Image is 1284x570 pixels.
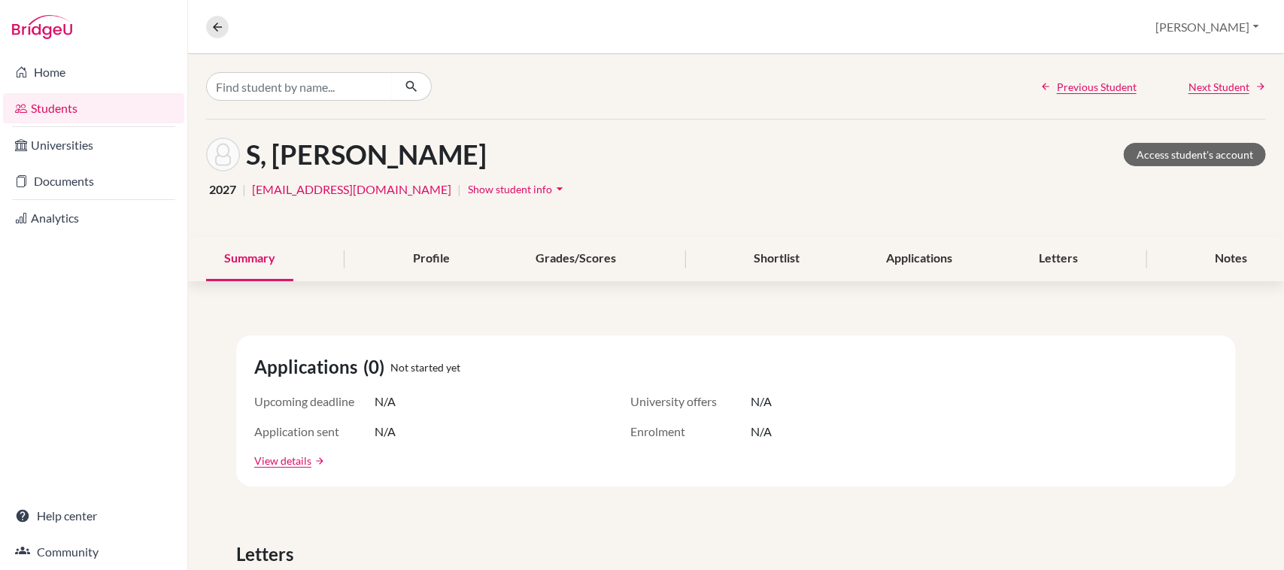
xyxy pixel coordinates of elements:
[12,15,72,39] img: Bridge-U
[751,423,772,441] span: N/A
[3,203,184,233] a: Analytics
[242,180,246,199] span: |
[206,72,393,101] input: Find student by name...
[246,138,487,171] h1: S, [PERSON_NAME]
[390,359,460,375] span: Not started yet
[209,180,236,199] span: 2027
[375,423,396,441] span: N/A
[518,237,635,281] div: Grades/Scores
[206,237,293,281] div: Summary
[236,541,299,568] span: Letters
[206,138,240,171] img: HIVESH S's avatar
[363,353,390,381] span: (0)
[3,93,184,123] a: Students
[630,393,751,411] span: University offers
[254,353,363,381] span: Applications
[1188,79,1249,95] span: Next Student
[1021,237,1096,281] div: Letters
[395,237,468,281] div: Profile
[254,423,375,441] span: Application sent
[467,177,568,201] button: Show student infoarrow_drop_down
[375,393,396,411] span: N/A
[3,57,184,87] a: Home
[868,237,970,281] div: Applications
[252,180,451,199] a: [EMAIL_ADDRESS][DOMAIN_NAME]
[311,456,325,466] a: arrow_forward
[1040,79,1137,95] a: Previous Student
[468,183,552,196] span: Show student info
[3,166,184,196] a: Documents
[254,453,311,468] a: View details
[1188,79,1266,95] a: Next Student
[736,237,818,281] div: Shortlist
[552,181,567,196] i: arrow_drop_down
[630,423,751,441] span: Enrolment
[1057,79,1137,95] span: Previous Student
[751,393,772,411] span: N/A
[3,130,184,160] a: Universities
[1197,237,1266,281] div: Notes
[3,501,184,531] a: Help center
[1149,13,1266,41] button: [PERSON_NAME]
[1124,143,1266,166] a: Access student's account
[3,537,184,567] a: Community
[254,393,375,411] span: Upcoming deadline
[457,180,461,199] span: |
